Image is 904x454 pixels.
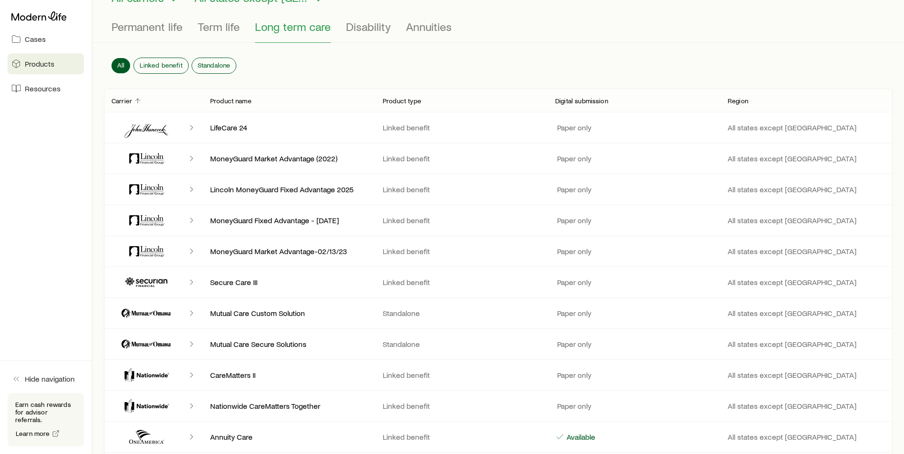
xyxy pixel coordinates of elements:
span: Standalone [198,61,231,69]
span: Linked benefit [140,61,182,69]
p: Paper only [555,185,591,194]
p: Available [565,432,595,442]
p: Product type [383,97,421,105]
p: MoneyGuard Fixed Advantage - [DATE] [210,216,367,225]
span: Cases [25,34,46,44]
p: Linked benefit [383,432,540,442]
p: Paper only [555,277,591,287]
p: Lincoln MoneyGuard Fixed Advantage 2025 [210,185,367,194]
a: Cases [8,29,84,49]
p: Linked benefit [383,216,540,225]
p: Paper only [555,247,591,256]
p: Mutual Care Secure Solutions [210,339,367,349]
p: MoneyGuard Market Advantage-02/13/23 [210,247,367,256]
p: Product name [210,97,252,105]
p: All states except [GEOGRAPHIC_DATA] [728,370,885,380]
p: Carrier [112,97,132,105]
span: Permanent life [112,20,183,33]
span: Disability [346,20,391,33]
p: Linked benefit [383,401,540,411]
span: Long term care [255,20,331,33]
p: Paper only [555,216,591,225]
p: Standalone [383,308,540,318]
span: Annuities [406,20,452,33]
a: Products [8,53,84,74]
p: All states except [GEOGRAPHIC_DATA] [728,308,885,318]
p: Annuity Care [210,432,367,442]
p: Paper only [555,154,591,163]
p: Paper only [555,308,591,318]
p: Digital submission [555,97,608,105]
p: Paper only [555,339,591,349]
span: Term life [198,20,240,33]
button: Linked benefit [134,58,188,73]
p: Linked benefit [383,370,540,380]
p: Mutual Care Custom Solution [210,308,367,318]
p: Secure Care III [210,277,367,287]
p: Linked benefit [383,123,540,132]
p: Linked benefit [383,277,540,287]
button: All [112,58,130,73]
button: Standalone [192,58,236,73]
p: LifeCare 24 [210,123,367,132]
p: Linked benefit [383,247,540,256]
span: Hide navigation [25,374,75,384]
p: Nationwide CareMatters Together [210,401,367,411]
p: Linked benefit [383,185,540,194]
span: Products [25,59,54,69]
p: All states except [GEOGRAPHIC_DATA] [728,339,885,349]
a: Resources [8,78,84,99]
p: Linked benefit [383,154,540,163]
div: Product types [112,20,885,43]
p: All states except [GEOGRAPHIC_DATA] [728,154,885,163]
p: All states except [GEOGRAPHIC_DATA] [728,432,885,442]
p: All states except [GEOGRAPHIC_DATA] [728,216,885,225]
p: Earn cash rewards for advisor referrals. [15,401,76,424]
p: Paper only [555,370,591,380]
p: All states except [GEOGRAPHIC_DATA] [728,247,885,256]
p: All states except [GEOGRAPHIC_DATA] [728,401,885,411]
p: All states except [GEOGRAPHIC_DATA] [728,185,885,194]
span: Resources [25,84,61,93]
p: Region [728,97,748,105]
p: Paper only [555,401,591,411]
div: Earn cash rewards for advisor referrals.Learn more [8,393,84,446]
button: Hide navigation [8,368,84,389]
p: CareMatters II [210,370,367,380]
span: Learn more [16,430,50,437]
p: MoneyGuard Market Advantage (2022) [210,154,367,163]
span: All [117,61,124,69]
p: All states except [GEOGRAPHIC_DATA] [728,277,885,287]
p: Paper only [555,123,591,132]
p: Standalone [383,339,540,349]
p: All states except [GEOGRAPHIC_DATA] [728,123,885,132]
